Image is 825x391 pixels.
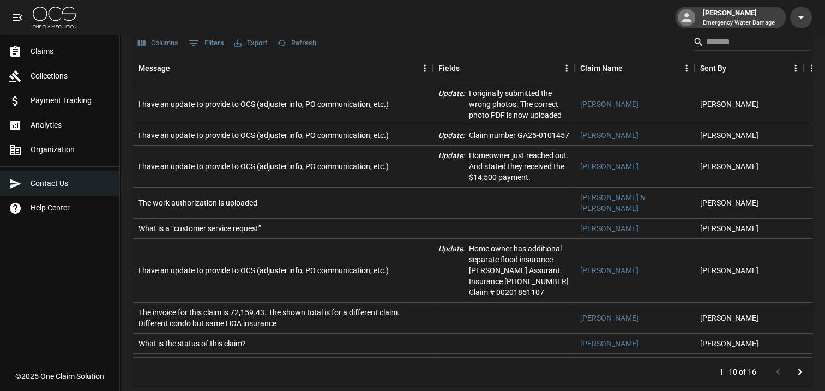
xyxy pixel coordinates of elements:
a: [PERSON_NAME] [580,161,639,172]
div: Claim Name [575,53,695,83]
button: Menu [558,60,575,76]
div: [PERSON_NAME] [698,8,779,27]
div: Sent By [695,53,804,83]
a: [PERSON_NAME] [580,312,639,323]
div: Josh Erwin [700,265,758,276]
a: [PERSON_NAME] [580,130,639,141]
p: I originally submitted the wrong photos. The correct photo PDF is now uploaded [469,88,569,121]
div: Search [693,33,810,53]
div: © 2025 One Claim Solution [15,371,104,382]
span: Claims [31,46,111,57]
span: Collections [31,70,111,82]
p: Update : [438,88,465,121]
div: Josh Erwin [700,197,758,208]
div: Sent By [700,53,726,83]
span: Payment Tracking [31,95,111,106]
p: Update : [438,130,465,141]
a: [PERSON_NAME] [580,99,639,110]
button: Refresh [274,35,319,52]
p: Update : [438,150,465,183]
div: I have an update to provide to OCS (adjuster info, PO communication, etc.) [138,265,389,276]
div: Fields [438,53,460,83]
button: Select columns [135,35,181,52]
div: Claim Name [580,53,623,83]
span: Analytics [31,119,111,131]
span: Organization [31,144,111,155]
a: [PERSON_NAME] & [PERSON_NAME] [580,192,689,214]
div: The invoice for this claim is 72,159.43. The shown total is for a different claim. Different cond... [138,307,427,329]
button: Sort [623,61,638,76]
div: Josh Erwin [700,223,758,234]
a: [PERSON_NAME] [580,265,639,276]
button: Go to next page [789,361,811,383]
div: Josh Erwin [700,338,758,349]
div: I have an update to provide to OCS (adjuster info, PO communication, etc.) [138,161,389,172]
a: [PERSON_NAME] [580,223,639,234]
a: [PERSON_NAME] [580,338,639,349]
p: Claim number GA25-0101457 [469,130,569,141]
p: Emergency Water Damage [703,19,775,28]
div: I have an update to provide to OCS (adjuster info, PO communication, etc.) [138,99,389,110]
button: Sort [726,61,742,76]
div: Josh Erwin [700,99,758,110]
span: Contact Us [31,178,111,189]
p: 1–10 of 16 [719,366,756,377]
p: Update : [438,243,465,298]
div: Josh Erwin [700,130,758,141]
div: What is a “customer service request” [138,223,261,234]
button: Show filters [185,34,227,52]
button: Menu [787,60,804,76]
div: The work authorization is uploaded [138,197,257,208]
div: Fields [433,53,575,83]
button: Menu [417,60,433,76]
div: Message [133,53,433,83]
img: ocs-logo-white-transparent.png [33,7,76,28]
button: open drawer [7,7,28,28]
button: Sort [170,61,185,76]
button: Sort [460,61,475,76]
div: Josh Erwin [700,161,758,172]
div: Message [138,53,170,83]
p: Homeowner just reached out. And stated they received the $14,500 payment. [469,150,569,183]
button: Menu [678,60,695,76]
div: What is the status of this claim? [138,338,246,349]
p: Home owner has additional separate flood insurance [PERSON_NAME] Assurant Insurance [PHONE_NUMBER... [469,243,569,298]
span: Help Center [31,202,111,214]
button: Export [231,35,270,52]
div: Josh Erwin [700,312,758,323]
div: I have an update to provide to OCS (adjuster info, PO communication, etc.) [138,130,389,141]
